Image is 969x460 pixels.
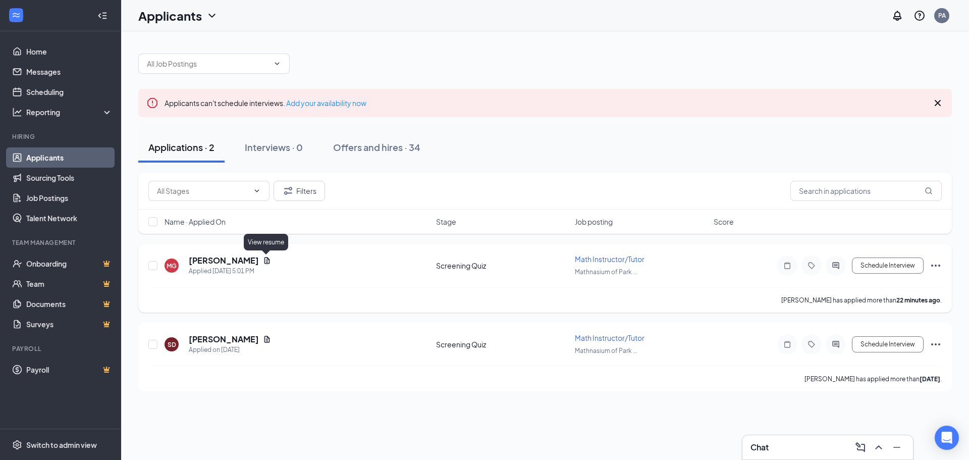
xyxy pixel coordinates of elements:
div: Payroll [12,344,111,353]
p: [PERSON_NAME] has applied more than . [781,296,942,304]
button: Schedule Interview [852,336,924,352]
p: [PERSON_NAME] has applied more than . [804,375,942,383]
svg: Notifications [891,10,903,22]
span: Score [714,217,734,227]
div: Applied on [DATE] [189,345,271,355]
svg: ActiveChat [830,262,842,270]
svg: Cross [932,97,944,109]
button: Minimize [889,439,905,455]
a: DocumentsCrown [26,294,113,314]
div: Hiring [12,132,111,141]
div: Team Management [12,238,111,247]
div: Offers and hires · 34 [333,141,420,154]
input: All Stages [157,185,249,196]
span: Math Instructor/Tutor [575,254,644,264]
svg: Ellipses [930,338,942,350]
a: SurveysCrown [26,314,113,334]
a: PayrollCrown [26,360,113,380]
h5: [PERSON_NAME] [189,334,259,345]
a: Talent Network [26,208,113,228]
span: Name · Applied On [165,217,226,227]
svg: Document [263,257,271,265]
svg: Note [781,262,793,270]
svg: Note [781,340,793,348]
button: Schedule Interview [852,258,924,274]
svg: Minimize [891,441,903,453]
span: Applicants can't schedule interviews. [165,98,366,108]
span: Job posting [575,217,613,227]
div: Applied [DATE] 5:01 PM [189,266,271,276]
svg: ChevronUp [873,441,885,453]
svg: Document [263,335,271,343]
a: Sourcing Tools [26,168,113,188]
input: Search in applications [790,181,942,201]
h5: [PERSON_NAME] [189,255,259,266]
div: Applications · 2 [148,141,214,154]
b: [DATE] [920,375,940,383]
svg: Error [146,97,158,109]
svg: ChevronDown [273,60,281,68]
div: Screening Quiz [436,261,569,271]
button: Filter Filters [274,181,325,201]
span: Mathnasium of Park ... [575,268,637,276]
h1: Applicants [138,7,202,24]
div: PA [938,11,946,20]
div: SD [168,340,176,349]
a: OnboardingCrown [26,253,113,274]
a: Add your availability now [286,98,366,108]
svg: Ellipses [930,260,942,272]
svg: Analysis [12,107,22,117]
svg: QuestionInfo [913,10,926,22]
svg: ChevronDown [253,187,261,195]
svg: MagnifyingGlass [925,187,933,195]
input: All Job Postings [147,58,269,69]
div: View resume [244,234,288,250]
svg: Settings [12,440,22,450]
a: Messages [26,62,113,82]
svg: Tag [805,340,818,348]
svg: Collapse [97,11,107,21]
a: Applicants [26,147,113,168]
span: Stage [436,217,456,227]
div: MG [167,262,177,270]
a: Home [26,41,113,62]
svg: Tag [805,262,818,270]
a: TeamCrown [26,274,113,294]
div: Screening Quiz [436,339,569,349]
div: Interviews · 0 [245,141,303,154]
div: Open Intercom Messenger [935,426,959,450]
button: ChevronUp [871,439,887,455]
h3: Chat [750,442,769,453]
a: Scheduling [26,82,113,102]
svg: ChevronDown [206,10,218,22]
b: 22 minutes ago [896,296,940,304]
span: Mathnasium of Park ... [575,347,637,354]
div: Switch to admin view [26,440,97,450]
svg: ActiveChat [830,340,842,348]
svg: ComposeMessage [854,441,867,453]
div: Reporting [26,107,113,117]
a: Job Postings [26,188,113,208]
button: ComposeMessage [852,439,869,455]
svg: Filter [282,185,294,197]
svg: WorkstreamLogo [11,10,21,20]
span: Math Instructor/Tutor [575,333,644,342]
